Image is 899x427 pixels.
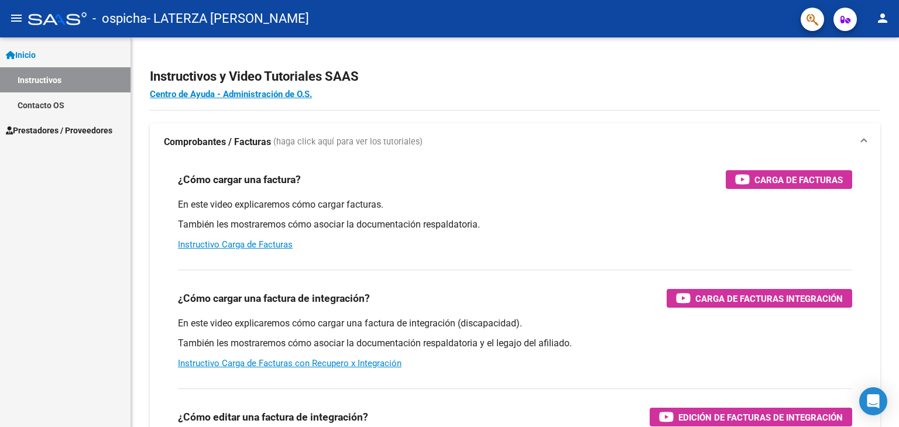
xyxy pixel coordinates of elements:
[178,358,402,369] a: Instructivo Carga de Facturas con Recupero x Integración
[6,124,112,137] span: Prestadores / Proveedores
[754,173,843,187] span: Carga de Facturas
[178,239,293,250] a: Instructivo Carga de Facturas
[9,11,23,25] mat-icon: menu
[178,218,852,231] p: También les mostraremos cómo asociar la documentación respaldatoria.
[695,291,843,306] span: Carga de Facturas Integración
[876,11,890,25] mat-icon: person
[147,6,309,32] span: - LATERZA [PERSON_NAME]
[178,317,852,330] p: En este video explicaremos cómo cargar una factura de integración (discapacidad).
[150,66,880,88] h2: Instructivos y Video Tutoriales SAAS
[178,337,852,350] p: También les mostraremos cómo asociar la documentación respaldatoria y el legajo del afiliado.
[164,136,271,149] strong: Comprobantes / Facturas
[178,409,368,425] h3: ¿Cómo editar una factura de integración?
[150,123,880,161] mat-expansion-panel-header: Comprobantes / Facturas (haga click aquí para ver los tutoriales)
[178,198,852,211] p: En este video explicaremos cómo cargar facturas.
[667,289,852,308] button: Carga de Facturas Integración
[178,171,301,188] h3: ¿Cómo cargar una factura?
[726,170,852,189] button: Carga de Facturas
[650,408,852,426] button: Edición de Facturas de integración
[859,387,887,415] div: Open Intercom Messenger
[678,410,843,425] span: Edición de Facturas de integración
[6,49,36,61] span: Inicio
[150,89,312,99] a: Centro de Ayuda - Administración de O.S.
[178,290,370,307] h3: ¿Cómo cargar una factura de integración?
[273,136,423,149] span: (haga click aquí para ver los tutoriales)
[92,6,147,32] span: - ospicha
